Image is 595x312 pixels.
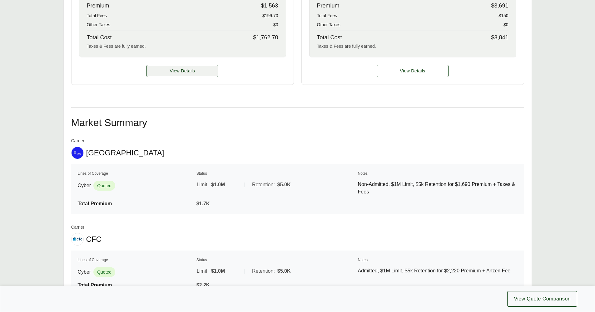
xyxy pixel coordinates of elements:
[196,257,356,263] th: Status
[317,12,337,19] span: Total Fees
[317,43,508,50] div: Taxes & Fees are fully earned.
[87,43,278,50] div: Taxes & Fees are fully earned.
[514,295,571,303] span: View Quote Comparison
[87,22,110,28] span: Other Taxes
[87,2,109,10] span: Premium
[498,12,508,19] span: $150
[262,12,278,19] span: $199.70
[71,224,102,231] span: Carrier
[358,170,518,177] th: Notes
[196,170,356,177] th: Status
[261,2,278,10] span: $1,563
[72,233,83,245] img: CFC
[78,201,112,206] span: Total Premium
[252,181,275,188] span: Retention:
[71,138,164,144] span: Carrier
[400,68,425,74] span: View Details
[244,268,245,274] span: |
[78,282,112,288] span: Total Premium
[377,65,449,77] button: View Details
[71,118,524,128] h2: Market Summary
[86,148,164,158] span: [GEOGRAPHIC_DATA]
[317,22,340,28] span: Other Taxes
[358,181,518,196] p: Non-Admitted, $1M Limit, $5k Retention for $1,690 Premium + Taxes & Fees
[253,33,278,42] span: $1,762.70
[491,2,508,10] span: $3,691
[317,2,340,10] span: Premium
[77,170,195,177] th: Lines of Coverage
[87,12,107,19] span: Total Fees
[197,181,209,188] span: Limit:
[93,267,115,277] span: Quoted
[317,33,342,42] span: Total Cost
[503,22,508,28] span: $0
[358,257,518,263] th: Notes
[507,291,577,307] button: View Quote Comparison
[72,147,83,159] img: At-Bay
[78,182,91,189] span: Cyber
[93,181,115,191] span: Quoted
[358,267,518,275] p: Admitted, $1M Limit, $5k Retention for $2,220 Premium + Anzen Fee
[211,181,225,188] span: $1.0M
[197,267,209,275] span: Limit:
[78,268,91,276] span: Cyber
[196,282,210,288] span: $2.2K
[146,65,218,77] a: Tokio Marine details
[491,33,508,42] span: $3,841
[170,68,195,74] span: View Details
[86,235,102,244] span: CFC
[273,22,278,28] span: $0
[146,65,218,77] button: View Details
[252,267,275,275] span: Retention:
[211,267,225,275] span: $1.0M
[87,33,112,42] span: Total Cost
[244,182,245,187] span: |
[277,267,291,275] span: $5.0K
[77,257,195,263] th: Lines of Coverage
[377,65,449,77] a: Travelers (Expiring Policy) details
[277,181,291,188] span: $5.0K
[196,201,210,206] span: $1.7K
